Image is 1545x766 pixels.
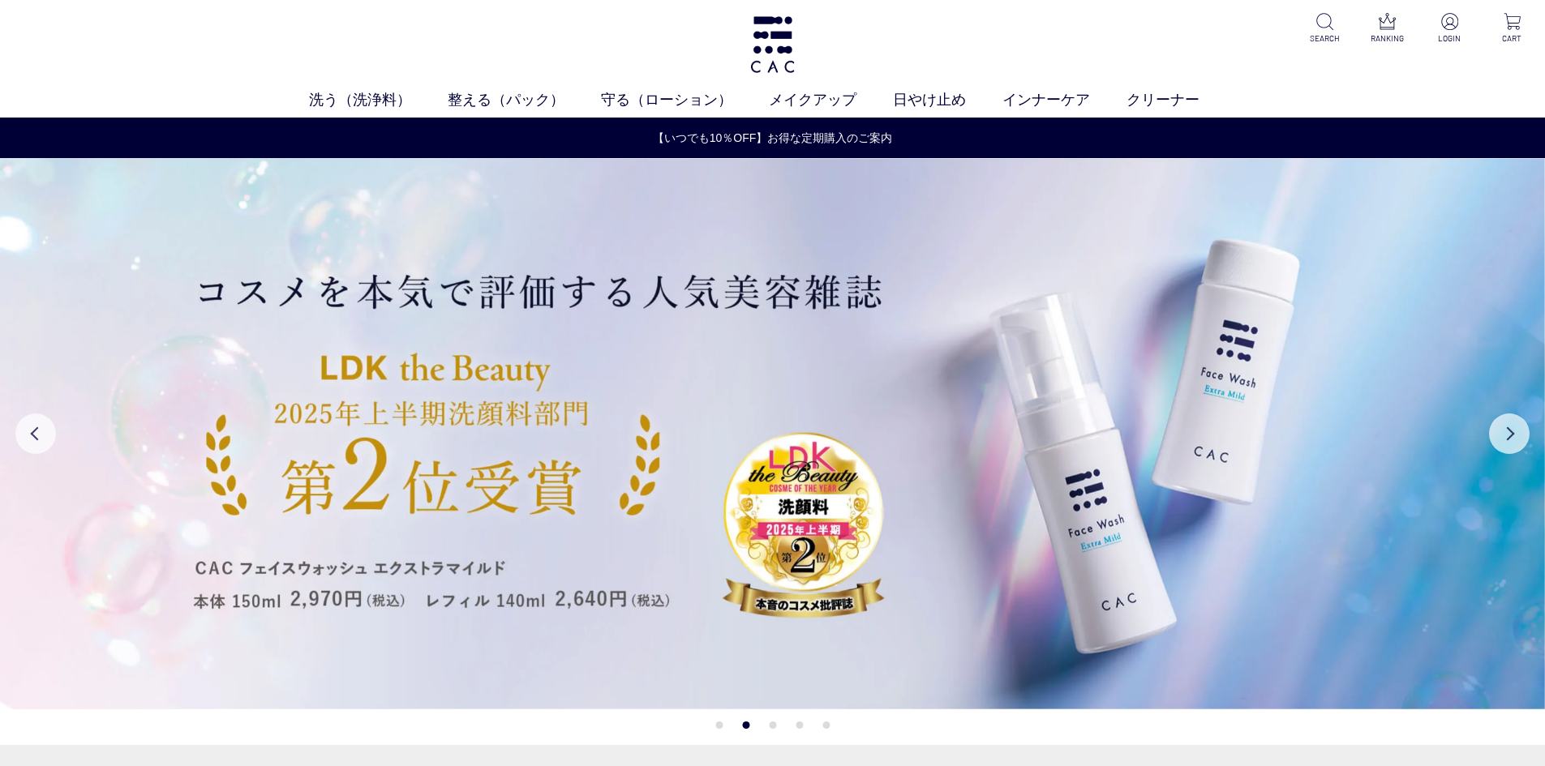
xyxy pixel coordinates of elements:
[742,721,749,729] button: 2 of 5
[309,89,448,111] a: 洗う（洗浄料）
[448,89,601,111] a: 整える（パック）
[1305,32,1345,45] p: SEARCH
[769,721,776,729] button: 3 of 5
[601,89,769,111] a: 守る（ローション）
[1367,13,1407,45] a: RANKING
[1305,13,1345,45] a: SEARCH
[1,130,1544,147] a: 【いつでも10％OFF】お得な定期購入のご案内
[1489,413,1530,454] button: Next
[748,16,797,73] img: logo
[1492,13,1532,45] a: CART
[1430,13,1470,45] a: LOGIN
[1492,32,1532,45] p: CART
[1367,32,1407,45] p: RANKING
[1127,89,1236,111] a: クリーナー
[1430,32,1470,45] p: LOGIN
[893,89,1002,111] a: 日やけ止め
[822,721,830,729] button: 5 of 5
[15,413,56,454] button: Previous
[796,721,803,729] button: 4 of 5
[1002,89,1127,111] a: インナーケア
[715,721,723,729] button: 1 of 5
[769,89,893,111] a: メイクアップ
